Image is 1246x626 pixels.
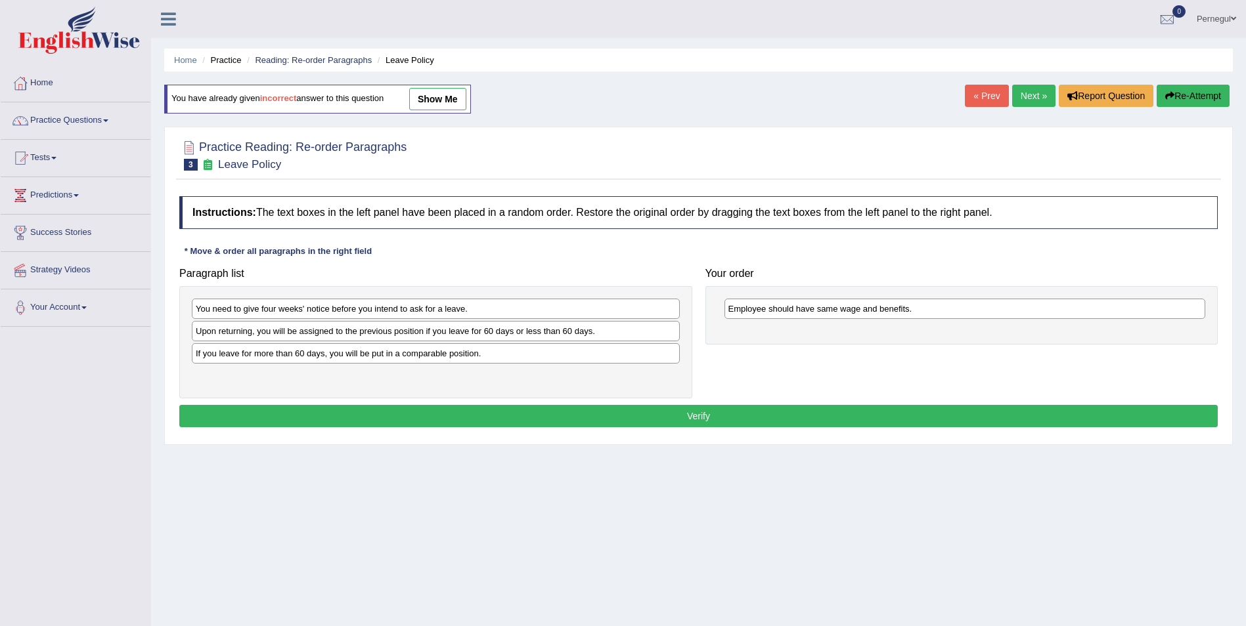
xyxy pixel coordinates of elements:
h4: Your order [705,268,1218,280]
div: You need to give four weeks' notice before you intend to ask for a leave. [192,299,680,319]
h2: Practice Reading: Re-order Paragraphs [179,138,407,171]
span: 0 [1172,5,1186,18]
h4: Paragraph list [179,268,692,280]
span: 3 [184,159,198,171]
a: Practice Questions [1,102,150,135]
button: Report Question [1059,85,1153,107]
li: Practice [199,54,241,66]
a: Tests [1,140,150,173]
div: Upon returning, you will be assigned to the previous position if you leave for 60 days or less th... [192,321,680,341]
a: Your Account [1,289,150,322]
a: show me [409,88,466,110]
small: Exam occurring question [201,159,215,171]
a: Strategy Videos [1,252,150,285]
a: « Prev [965,85,1008,107]
a: Home [1,65,150,98]
div: * Move & order all paragraphs in the right field [179,245,377,258]
div: Employee should have same wage and benefits. [724,299,1206,319]
button: Verify [179,405,1218,427]
h4: The text boxes in the left panel have been placed in a random order. Restore the original order b... [179,196,1218,229]
small: Leave Policy [218,158,281,171]
div: If you leave for more than 60 days, you will be put in a comparable position. [192,343,680,364]
li: Leave Policy [374,54,434,66]
a: Reading: Re-order Paragraphs [255,55,372,65]
b: incorrect [260,94,297,104]
button: Re-Attempt [1157,85,1230,107]
a: Predictions [1,177,150,210]
a: Success Stories [1,215,150,247]
a: Next » [1012,85,1056,107]
div: You have already given answer to this question [164,85,471,114]
a: Home [174,55,197,65]
b: Instructions: [192,207,256,218]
